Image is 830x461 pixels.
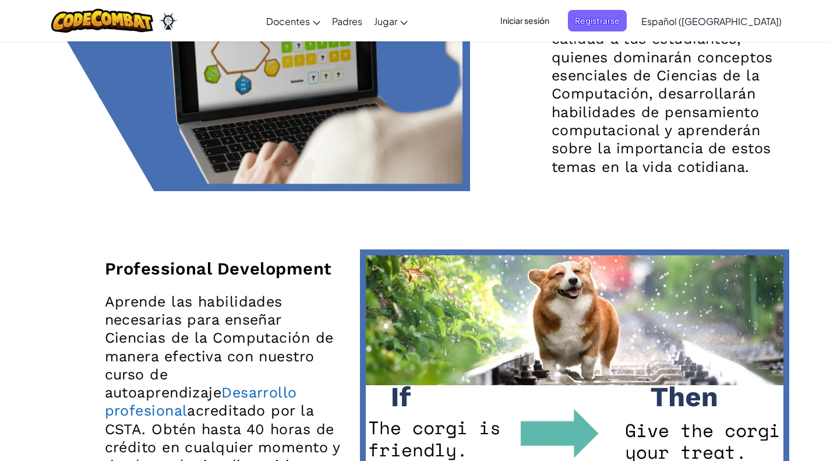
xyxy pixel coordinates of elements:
[51,9,153,33] img: CodeCombat logo
[368,5,414,37] a: Jugar
[326,5,368,37] a: Padres
[266,15,310,27] span: Docentes
[105,258,342,281] h2: Professional Development
[635,5,787,37] a: Español ([GEOGRAPHIC_DATA])
[568,10,627,31] button: Registrarse
[641,15,782,27] span: Español ([GEOGRAPHIC_DATA])
[159,12,178,30] img: Ozaria
[493,10,556,31] button: Iniciar sesión
[374,15,397,27] span: Jugar
[260,5,326,37] a: Docentes
[105,384,297,419] a: Desarrollo profesional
